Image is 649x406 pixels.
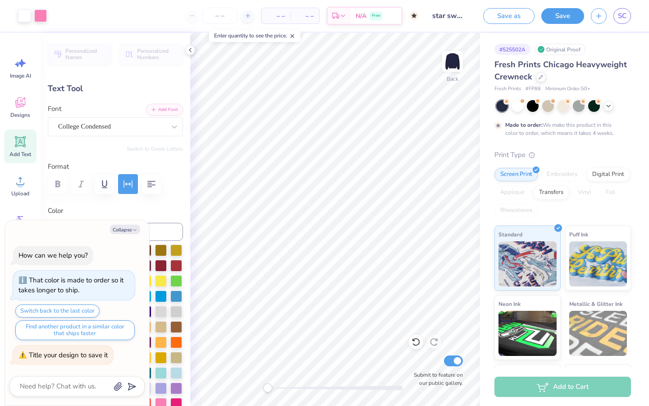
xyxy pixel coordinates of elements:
span: Personalized Numbers [137,48,178,60]
span: Neon Ink [498,299,521,309]
span: Minimum Order: 50 + [545,85,590,93]
button: Collapse [110,225,140,234]
div: # 525502A [494,44,530,55]
img: Metallic & Glitter Ink [569,311,627,356]
a: SC [613,8,631,24]
span: – – [267,11,285,21]
div: Embroidery [541,168,584,181]
button: Switch back to the last color [15,304,100,318]
button: Save as [483,8,535,24]
span: Free [372,13,380,19]
button: Add Font [146,104,183,115]
label: Format [48,161,183,172]
input: – – [202,8,238,24]
img: Back [443,52,462,70]
div: Digital Print [586,168,630,181]
div: Print Type [494,150,631,160]
button: Personalized Numbers [119,44,183,65]
span: # FP88 [526,85,541,93]
input: Untitled Design [425,7,470,25]
label: Submit to feature on our public gallery. [409,371,463,387]
span: Upload [11,190,29,197]
label: Font [48,104,61,114]
div: Vinyl [572,186,597,199]
div: Text Tool [48,83,183,95]
span: Standard [498,230,522,239]
button: Find another product in a similar color that ships faster [15,320,135,340]
div: Transfers [533,186,569,199]
span: Fresh Prints Chicago Heavyweight Crewneck [494,59,627,82]
button: Switch to Greek Letters [127,145,183,152]
div: Original Proof [535,44,585,55]
span: Puff Ink [569,230,588,239]
span: Designs [10,111,30,119]
button: Personalized Names [48,44,111,65]
span: SC [618,11,626,21]
div: Screen Print [494,168,538,181]
div: Back [447,75,458,83]
div: Enter quantity to see the price. [209,29,301,42]
label: Color [48,206,183,216]
div: Applique [494,186,530,199]
span: Metallic & Glitter Ink [569,299,622,309]
div: Accessibility label [263,383,272,392]
img: Neon Ink [498,311,557,356]
img: Puff Ink [569,241,627,286]
span: – – [296,11,314,21]
button: Save [541,8,584,24]
span: Fresh Prints [494,85,521,93]
img: Standard [498,241,557,286]
div: Title your design to save it [29,351,108,360]
span: Personalized Names [65,48,106,60]
div: That color is made to order so it takes longer to ship. [18,276,123,295]
span: Add Text [9,151,31,158]
div: Foil [600,186,621,199]
span: Image AI [10,72,31,79]
div: We make this product in this color to order, which means it takes 4 weeks. [505,121,616,137]
strong: Made to order: [505,121,543,129]
span: N/A [356,11,366,21]
div: Rhinestones [494,204,538,217]
div: How can we help you? [18,251,88,260]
